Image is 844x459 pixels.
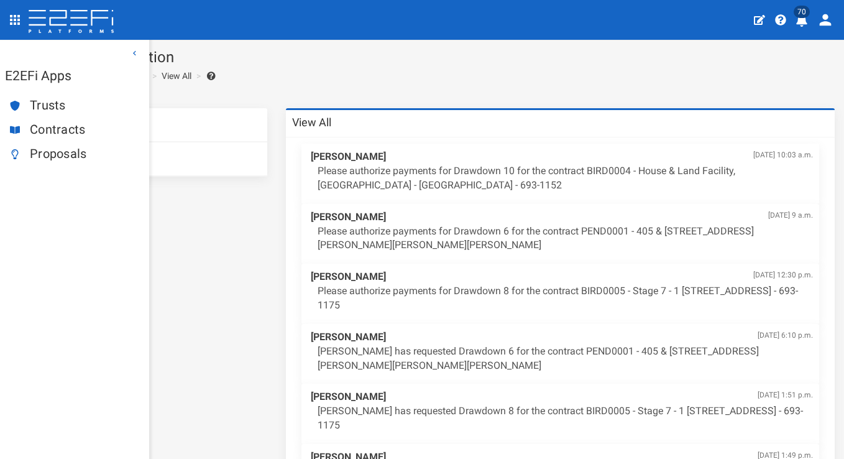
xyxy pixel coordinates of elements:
span: [PERSON_NAME] [311,330,814,345]
span: Proposals [30,147,139,161]
h3: View All [292,117,331,128]
h1: Notification [96,49,835,65]
span: [PERSON_NAME] [311,390,814,404]
p: [PERSON_NAME] has requested Drawdown 8 for the contract BIRD0005 - Stage 7 - 1 [STREET_ADDRESS] -... [318,404,814,433]
span: [PERSON_NAME] [311,150,814,164]
span: [DATE] 9 a.m. [768,210,813,221]
span: Trusts [30,98,139,113]
a: View All [96,108,267,142]
span: [DATE] 12:30 p.m. [753,270,813,280]
p: [PERSON_NAME] has requested Drawdown 6 for the contract PEND0001 - 405 & [STREET_ADDRESS][PERSON_... [318,345,814,373]
p: Please authorize payments for Drawdown 10 for the contract BIRD0004 - House & Land Facility, [GEO... [318,164,814,193]
span: [PERSON_NAME] [311,210,814,225]
span: [DATE] 6:10 p.m. [758,330,813,341]
a: View All [162,70,191,82]
span: [DATE] 1:51 p.m. [758,390,813,401]
p: Please authorize payments for Drawdown 8 for the contract BIRD0005 - Stage 7 - 1 [STREET_ADDRESS]... [318,284,814,313]
span: [DATE] 10:03 a.m. [753,150,813,160]
span: [PERSON_NAME] [311,270,814,284]
a: Unread [96,142,267,176]
p: Please authorize payments for Drawdown 6 for the contract PEND0001 - 405 & [STREET_ADDRESS][PERSO... [318,225,814,253]
span: Contracts [30,123,139,137]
